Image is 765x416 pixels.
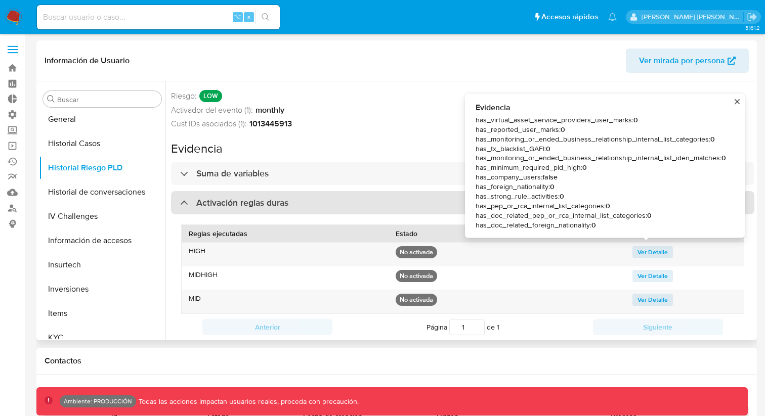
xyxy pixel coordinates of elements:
button: Anterior [202,319,332,335]
span: has_monitoring_or_ended_business_relationship_internal_list_iden_matches : [476,153,726,163]
a: Salir [747,12,757,22]
span: has_foreign_nationality : [476,182,726,192]
strong: 0 [721,153,726,163]
span: s [247,12,250,22]
span: Accesos rápidos [541,12,598,22]
div: HIGH [182,243,389,266]
button: search-icon [255,10,276,24]
h1: Información de Usuario [45,56,130,66]
strong: 0 [546,143,550,153]
h3: Activación reglas duras [196,197,288,208]
button: Insurtech [39,253,165,277]
p: Todas las acciones impactan usuarios reales, proceda con precaución. [136,397,359,406]
strong: 0 [591,219,596,229]
button: Buscar [47,95,55,103]
span: has_tx_blacklist_GAFI : [476,144,726,153]
button: Items [39,301,165,326]
span: Ver Detalle [637,247,668,257]
span: has_pep_or_rca_internal_list_categories : [476,201,726,210]
strong: 0 [561,124,565,134]
span: 1 [497,322,499,332]
strong: 0 [550,181,555,192]
span: Evidencia [476,102,726,113]
p: No activada [396,294,437,306]
strong: 0 [647,210,652,220]
span: Riesgo : [171,90,197,102]
button: Ver mirada por persona [626,49,749,73]
p: Ambiente: PRODUCCIÓN [64,399,132,403]
button: Ver Detalle [632,246,673,258]
span: Activador del evento (1): [171,105,253,116]
button: IV Challenges [39,204,165,228]
button: KYC [39,326,165,350]
strong: 0 [606,200,610,210]
button: Inversiones [39,277,165,301]
span: has_strong_rule_activities : [476,191,726,201]
button: General [39,107,165,131]
span: Página de [427,319,499,335]
span: ⌥ [234,12,241,22]
button: Historial Riesgo PLD [39,156,165,180]
span: Ver Detalle [637,295,668,305]
strong: 0 [582,162,587,172]
div: Activación reglas duras [171,191,754,214]
button: Ver Detalle [632,270,673,282]
span: Ver mirada por persona [639,49,725,73]
h3: Suma de variables [196,168,269,179]
button: Historial Casos [39,131,165,156]
input: Buscar usuario o caso... [37,11,280,24]
button: Historial de conversaciones [39,180,165,204]
span: has_monitoring_or_ended_business_relationship_internal_list_categories : [476,134,726,144]
strong: 1013445913 [249,118,292,129]
button: Ver Detalle [632,294,673,306]
span: has_minimum_required_pld_high : [476,163,726,172]
p: No activada [396,246,437,258]
span: has_reported_user_marks : [476,124,726,134]
div: Suma de variables [171,162,754,185]
span: has_virtual_asset_service_providers_user_marks : [476,115,726,124]
span: has_company_users : [476,172,726,182]
button: Información de accesos [39,228,165,253]
span: Cust IDs asociados (1): [171,118,247,129]
span: has_doc_related_pep_or_rca_internal_list_categories : [476,210,726,220]
h1: Contactos [45,356,749,366]
div: Reglas ejecutadas [189,228,381,239]
strong: 0 [560,191,564,201]
button: Siguiente [593,319,723,335]
strong: false [542,172,558,182]
h2: Evidencia [171,141,754,156]
span: Ver Detalle [637,271,668,281]
p: No activada [396,270,437,282]
a: Notificaciones [608,13,617,21]
p: carolina.romo@mercadolibre.com.co [642,12,744,22]
button: close [734,98,740,105]
span: has_doc_related_foreign_nationality : [476,220,726,229]
strong: monthly [256,105,284,116]
strong: 0 [710,133,715,144]
p: LOW [199,90,222,102]
strong: 0 [633,114,638,124]
input: Buscar [57,95,157,104]
div: MIDHIGH [182,266,389,290]
div: MID [182,290,389,313]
